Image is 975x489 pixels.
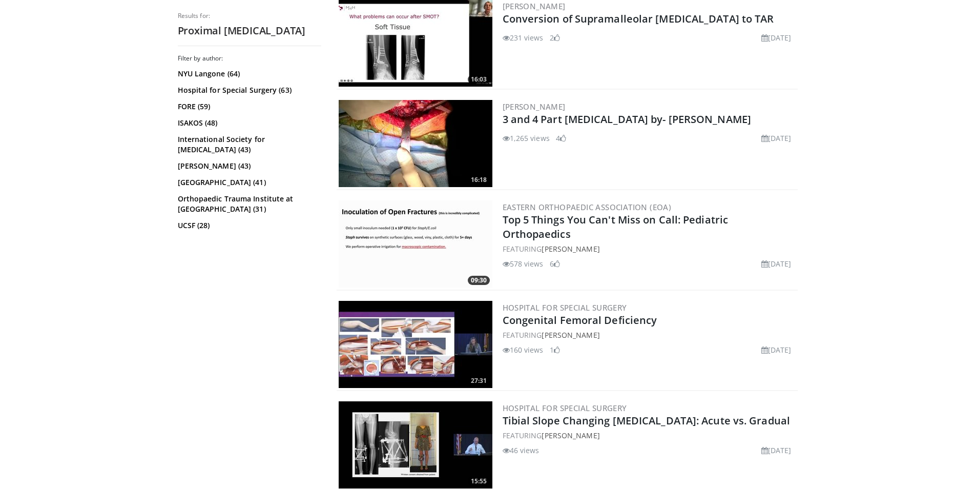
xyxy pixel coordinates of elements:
img: e879a523-599e-456d-9fee-67f51c288a27.300x170_q85_crop-smart_upscale.jpg [339,401,492,488]
div: FEATURING [503,430,796,441]
a: Tibial Slope Changing [MEDICAL_DATA]: Acute vs. Gradual [503,414,791,427]
a: 09:30 [339,200,492,288]
a: Conversion of Supramalleolar [MEDICAL_DATA] to TAR [503,12,774,26]
li: 6 [550,258,560,269]
li: 160 views [503,344,544,355]
a: [PERSON_NAME] [503,101,566,112]
img: 5d14cb47-a076-4437-a436-341060a3dc50.300x170_q85_crop-smart_upscale.jpg [339,301,492,388]
li: 231 views [503,32,544,43]
li: 1 [550,344,560,355]
li: [DATE] [761,258,792,269]
a: FORE (59) [178,101,319,112]
li: 1,265 views [503,133,550,144]
a: 27:31 [339,301,492,388]
img: 92180fe1-b95b-4b17-9649-dbdb6030495c.300x170_q85_crop-smart_upscale.jpg [339,100,492,187]
li: [DATE] [761,133,792,144]
a: [PERSON_NAME] [542,330,599,340]
a: 15:55 [339,401,492,488]
a: Eastern Orthopaedic Association (EOA) [503,202,672,212]
span: 27:31 [468,376,490,385]
a: [PERSON_NAME] [542,244,599,254]
a: 3 and 4 Part [MEDICAL_DATA] by- [PERSON_NAME] [503,112,752,126]
li: [DATE] [761,32,792,43]
span: 09:30 [468,276,490,285]
div: FEATURING [503,330,796,340]
a: [PERSON_NAME] (43) [178,161,319,171]
a: [PERSON_NAME] [503,1,566,11]
a: Congenital Femoral Deficiency [503,313,657,327]
a: NYU Langone (64) [178,69,319,79]
a: Hospital for Special Surgery [503,403,627,413]
a: Top 5 Things You Can't Miss on Call: Pediatric Orthopaedics [503,213,729,241]
h3: Filter by author: [178,54,321,63]
a: UCSF (28) [178,220,319,231]
span: 16:03 [468,75,490,84]
li: [DATE] [761,344,792,355]
a: 16:18 [339,100,492,187]
span: 15:55 [468,477,490,486]
li: 46 views [503,445,540,456]
li: [DATE] [761,445,792,456]
a: [GEOGRAPHIC_DATA] (41) [178,177,319,188]
li: 2 [550,32,560,43]
a: Hospital for Special Surgery [503,302,627,313]
span: 16:18 [468,175,490,185]
a: Orthopaedic Trauma Institute at [GEOGRAPHIC_DATA] (31) [178,194,319,214]
img: 93f04fcd-8d42-4867-95e9-94b00ab104f5.300x170_q85_crop-smart_upscale.jpg [339,200,492,288]
div: FEATURING [503,243,796,254]
a: International Society for [MEDICAL_DATA] (43) [178,134,319,155]
a: [PERSON_NAME] [542,431,599,440]
a: Hospital for Special Surgery (63) [178,85,319,95]
li: 4 [556,133,566,144]
a: ISAKOS (48) [178,118,319,128]
li: 578 views [503,258,544,269]
p: Results for: [178,12,321,20]
h2: Proximal [MEDICAL_DATA] [178,24,321,37]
